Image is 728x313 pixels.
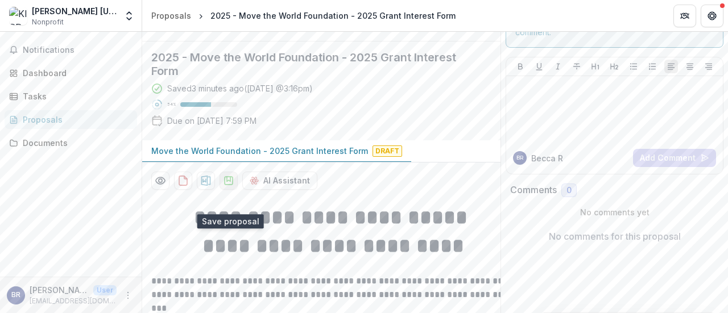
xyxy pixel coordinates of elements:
div: Documents [23,137,128,149]
button: Get Help [701,5,723,27]
p: [PERSON_NAME] [30,284,89,296]
p: 54 % [167,101,176,108]
button: Preview f09f4b05-eff3-467e-90a2-1b66f2199ee7-0.pdf [151,172,169,190]
a: Tasks [5,87,137,106]
span: Notifications [23,45,133,55]
button: Align Left [664,60,678,73]
span: Nonprofit [32,17,64,27]
span: Draft [373,145,402,157]
button: Notifications [5,41,137,59]
button: Align Right [702,60,715,73]
a: Proposals [147,7,196,24]
button: Ordered List [646,60,659,73]
div: Tasks [23,90,128,102]
h2: 2025 - Move the World Foundation - 2025 Grant Interest Form [151,51,473,78]
button: Partners [673,5,696,27]
button: Underline [532,60,546,73]
button: Align Center [683,60,697,73]
button: Italicize [551,60,565,73]
span: 0 [566,186,572,195]
p: No comments for this proposal [549,229,681,243]
a: Documents [5,133,137,152]
nav: breadcrumb [147,7,460,24]
div: Dashboard [23,67,128,79]
a: Proposals [5,110,137,129]
button: Add Comment [633,149,716,167]
p: User [93,285,117,295]
div: Proposals [23,114,128,126]
p: No comments yet [510,206,719,218]
button: More [121,289,135,302]
h2: Comments [510,185,557,195]
div: Proposals [151,10,191,22]
button: download-proposal [197,172,215,190]
img: KIPP Massachusetts - Lynn [9,7,27,25]
p: Becca R [531,152,563,164]
div: Saved 3 minutes ago ( [DATE] @ 3:16pm ) [167,82,313,94]
button: Heading 1 [589,60,602,73]
a: Dashboard [5,64,137,82]
button: download-proposal [220,172,238,190]
button: Heading 2 [607,60,621,73]
button: Strike [570,60,584,73]
div: Becca Root [516,155,523,161]
p: Move the World Foundation - 2025 Grant Interest Form [151,145,368,157]
div: [PERSON_NAME] [US_STATE] - [GEOGRAPHIC_DATA] [32,5,117,17]
p: Due on [DATE] 7:59 PM [167,115,257,127]
div: 2025 - Move the World Foundation - 2025 Grant Interest Form [210,10,456,22]
div: Becca Root [11,291,20,299]
button: AI Assistant [242,172,317,190]
button: download-proposal [174,172,192,190]
button: Bullet List [627,60,640,73]
button: Open entity switcher [121,5,137,27]
p: [EMAIL_ADDRESS][DOMAIN_NAME] [30,296,117,306]
button: Bold [514,60,527,73]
